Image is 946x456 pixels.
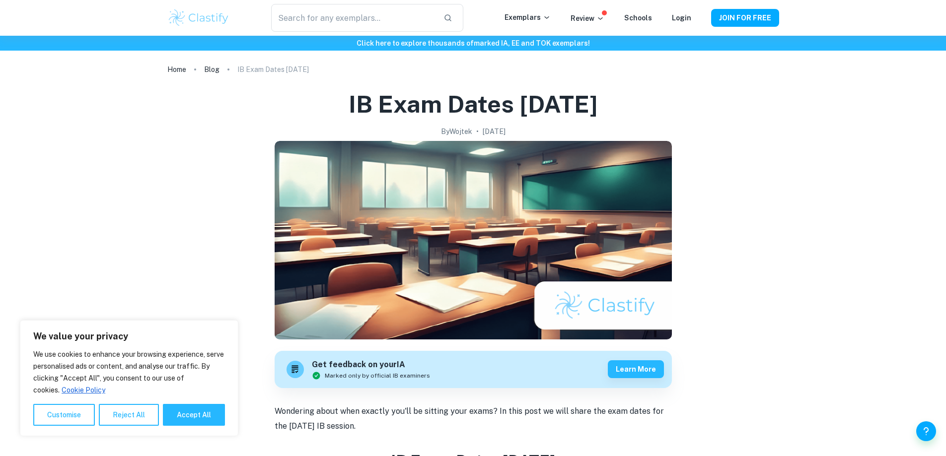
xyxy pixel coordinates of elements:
input: Search for any exemplars... [271,4,435,32]
button: Help and Feedback [916,421,936,441]
div: We value your privacy [20,320,238,436]
h1: IB Exam Dates [DATE] [349,88,598,120]
button: Reject All [99,404,159,426]
span: Marked only by official IB examiners [325,371,430,380]
button: Accept All [163,404,225,426]
p: • [476,126,479,137]
h6: Get feedback on your IA [312,359,430,371]
p: Wondering about when exactly you'll be sitting your exams? In this post we will share the exam da... [275,404,672,434]
a: Schools [624,14,652,22]
p: We use cookies to enhance your browsing experience, serve personalised ads or content, and analys... [33,348,225,396]
a: Blog [204,63,219,76]
p: Review [571,13,604,24]
a: Get feedback on yourIAMarked only by official IB examinersLearn more [275,351,672,388]
p: IB Exam Dates [DATE] [237,64,309,75]
p: Exemplars [505,12,551,23]
img: Clastify logo [167,8,230,28]
img: IB Exam Dates May 2026 cover image [275,141,672,339]
p: We value your privacy [33,330,225,342]
h6: Click here to explore thousands of marked IA, EE and TOK exemplars ! [2,38,944,49]
button: Learn more [608,360,664,378]
h2: [DATE] [483,126,506,137]
a: Cookie Policy [61,386,106,394]
a: Home [167,63,186,76]
button: JOIN FOR FREE [711,9,779,27]
button: Customise [33,404,95,426]
h2: By Wojtek [441,126,472,137]
a: Login [672,14,691,22]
